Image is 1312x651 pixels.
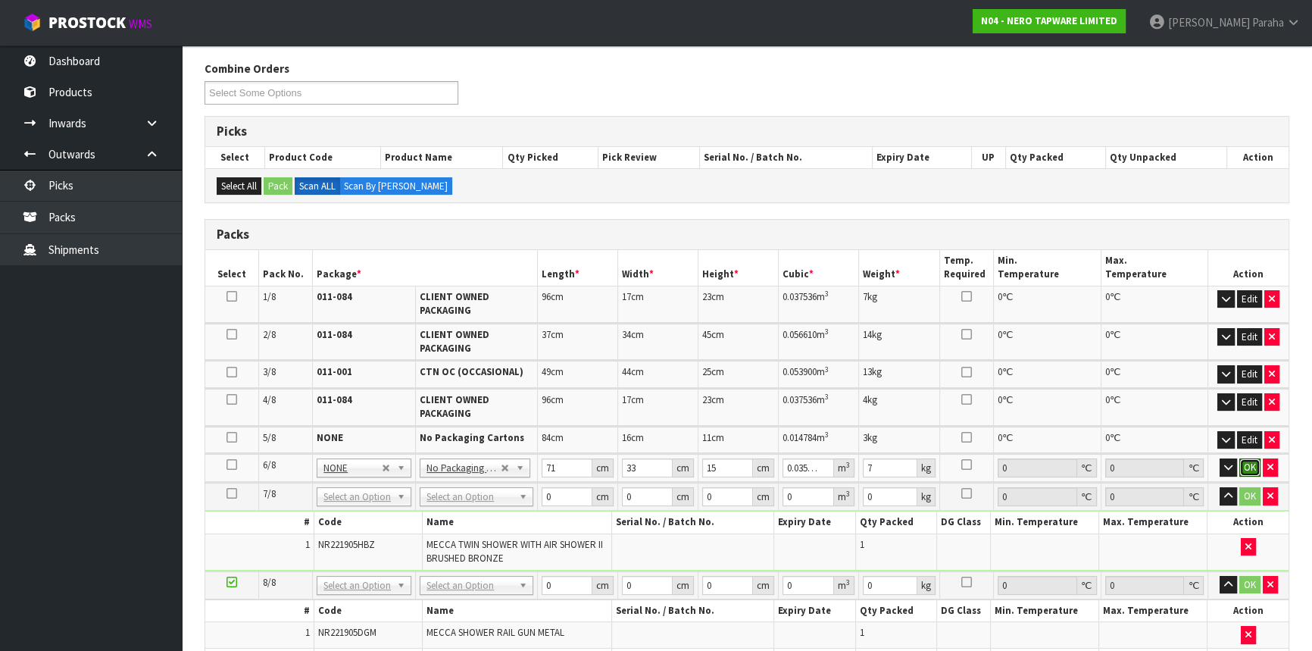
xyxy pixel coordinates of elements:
th: Qty Unpacked [1106,147,1227,168]
th: Expiry Date [774,600,855,622]
th: Pack No. [259,250,313,286]
th: Action [1207,600,1289,622]
button: Edit [1237,431,1262,449]
strong: 011-084 [317,290,352,303]
span: 23 [702,290,711,303]
button: OK [1239,459,1260,477]
span: 3 [863,431,867,444]
span: No Packaging Cartons [426,459,501,477]
th: Select [205,147,264,168]
span: 4/8 [263,393,276,406]
th: Serial No. / Batch No. [611,512,774,534]
h3: Picks [217,124,1277,139]
span: 44 [622,365,631,378]
td: ℃ [993,324,1101,360]
th: Action [1226,147,1289,168]
strong: N04 - NERO TAPWARE LIMITED [981,14,1117,27]
th: Qty Picked [503,147,598,168]
span: 25 [702,365,711,378]
span: 4 [863,393,867,406]
th: Product Name [381,147,503,168]
label: Combine Orders [205,61,289,77]
span: 3/8 [263,365,276,378]
span: 84 [542,431,551,444]
span: [PERSON_NAME] [1168,15,1250,30]
td: cm [537,427,617,453]
span: 0 [998,365,1002,378]
strong: CLIENT OWNED PACKAGING [420,290,489,317]
th: Serial No. / Batch No. [611,600,774,622]
td: kg [859,286,939,322]
th: UP [971,147,1005,168]
td: cm [537,389,617,425]
strong: 011-001 [317,365,352,378]
label: Scan ALL [295,177,340,196]
th: Name [422,600,611,622]
span: 2/8 [263,328,276,341]
span: 0 [1105,365,1110,378]
th: Max. Temperature [1099,600,1207,622]
div: m [834,487,854,506]
span: 6/8 [263,459,276,471]
span: 0 [1105,431,1110,444]
strong: 011-084 [317,393,352,406]
sup: 3 [825,430,829,440]
div: kg [917,576,936,595]
th: Code [314,512,422,534]
td: cm [537,324,617,360]
div: m [834,459,854,477]
span: 11 [702,431,711,444]
th: Weight [859,250,939,286]
div: cm [592,459,614,477]
div: ℃ [1077,459,1097,477]
span: 1/8 [263,290,276,303]
span: 45 [702,328,711,341]
span: 34 [622,328,631,341]
small: WMS [129,17,152,31]
td: cm [617,324,698,360]
strong: CLIENT OWNED PACKAGING [420,393,489,420]
span: 0.037536 [783,290,817,303]
th: Width [617,250,698,286]
span: 1 [860,538,864,551]
td: cm [537,361,617,387]
th: Action [1208,250,1289,286]
div: cm [753,459,774,477]
td: cm [617,389,698,425]
span: 23 [702,393,711,406]
th: Cubic [778,250,858,286]
label: Scan By [PERSON_NAME] [339,177,452,196]
td: cm [617,361,698,387]
td: ℃ [1101,427,1208,453]
div: cm [673,576,694,595]
sup: 3 [825,392,829,402]
div: kg [917,459,936,477]
sup: 3 [846,489,850,499]
span: 96 [542,393,551,406]
td: cm [698,389,778,425]
div: ℃ [1184,576,1204,595]
th: Package [313,250,537,286]
span: 1 [305,626,310,639]
td: m [778,389,858,425]
span: 0 [998,328,1002,341]
div: m [834,576,854,595]
sup: 3 [825,365,829,374]
th: Qty Packed [855,512,936,534]
th: Action [1207,512,1289,534]
td: kg [859,427,939,453]
strong: No Packaging Cartons [420,431,524,444]
th: Qty Packed [855,600,936,622]
span: NONE [323,459,382,477]
td: cm [617,286,698,322]
td: cm [537,286,617,322]
td: kg [859,389,939,425]
span: Select an Option [323,488,391,506]
span: 49 [542,365,551,378]
span: 14 [863,328,872,341]
th: Pick Review [598,147,700,168]
span: 0 [1105,290,1110,303]
td: m [778,286,858,322]
th: Min. Temperature [991,600,1099,622]
td: m [778,361,858,387]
